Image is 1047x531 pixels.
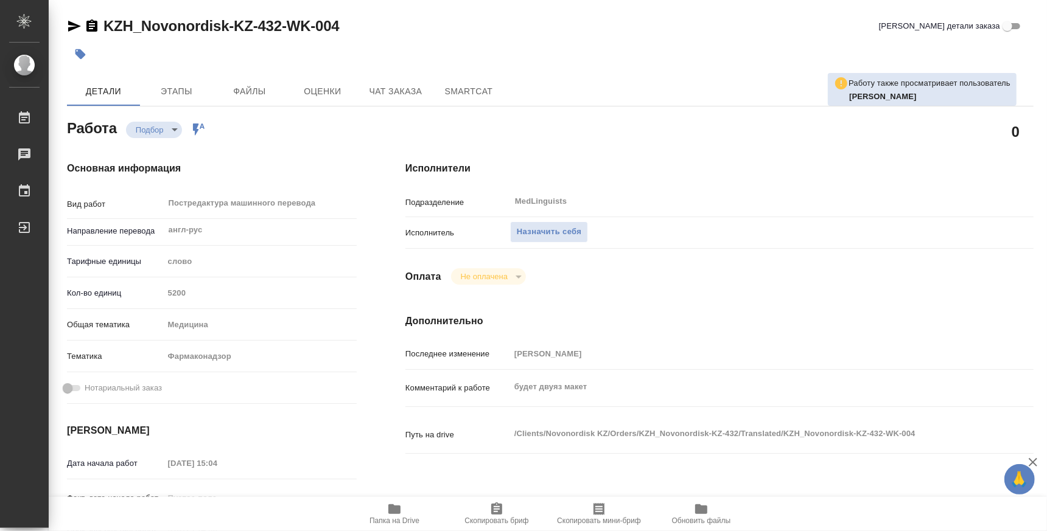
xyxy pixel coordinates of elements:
p: Факт. дата начала работ [67,492,164,504]
input: Пустое поле [164,489,270,507]
span: Обновить файлы [672,516,731,525]
div: Фармаконадзор [164,346,357,367]
input: Пустое поле [164,284,357,302]
span: Чат заказа [366,84,425,99]
button: Скопировать мини-бриф [548,497,650,531]
input: Пустое поле [164,454,270,472]
p: Общая тематика [67,319,164,331]
div: Медицина [164,314,357,335]
span: Скопировать бриф [464,516,528,525]
p: Последнее изменение [405,348,510,360]
h2: Работа [67,116,117,138]
span: Назначить себя [517,225,581,239]
textarea: будет двуяз макет [510,377,981,397]
button: Добавить тэг [67,41,94,68]
a: KZH_Novonordisk-KZ-432-WK-004 [103,18,340,34]
span: [PERSON_NAME] детали заказа [879,20,1000,32]
textarea: /Clients/Novonordisk KZ/Orders/KZH_Novonordisk-KZ-432/Translated/KZH_Novonordisk-KZ-432-WK-004 [510,423,981,444]
input: Пустое поле [510,345,981,363]
span: Нотариальный заказ [85,382,162,394]
p: Тарифные единицы [67,255,164,268]
button: Не оплачена [457,271,511,282]
p: Комментарий к работе [405,382,510,394]
p: Тематика [67,350,164,363]
button: Скопировать бриф [446,497,548,531]
button: Подбор [132,125,167,135]
button: Назначить себя [510,221,588,243]
span: Оценки [293,84,352,99]
span: Папка на Drive [369,516,419,525]
button: Папка на Drive [343,497,446,531]
div: Подбор [126,122,182,138]
p: Путь на drive [405,429,510,441]
span: Этапы [147,84,206,99]
h4: [PERSON_NAME] [67,423,357,438]
p: Исполнитель [405,227,510,239]
span: Файлы [220,84,279,99]
p: Направление перевода [67,225,164,237]
div: Подбор [451,268,526,285]
button: 🙏 [1004,464,1035,495]
button: Скопировать ссылку [85,19,99,33]
h4: Дополнительно [405,314,1034,328]
h4: Оплата [405,269,441,284]
h4: Основная информация [67,161,357,176]
h4: Исполнители [405,161,1034,176]
span: SmartCat [439,84,498,99]
button: Обновить файлы [650,497,752,531]
span: 🙏 [1009,467,1030,492]
h2: 0 [1012,121,1020,142]
span: Скопировать мини-бриф [557,516,640,525]
span: Детали [74,84,133,99]
button: Скопировать ссылку для ЯМессенджера [67,19,82,33]
p: Кол-во единиц [67,287,164,299]
div: слово [164,251,357,272]
p: Подразделение [405,196,510,209]
p: Вид работ [67,198,164,210]
p: Дата начала работ [67,457,164,470]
